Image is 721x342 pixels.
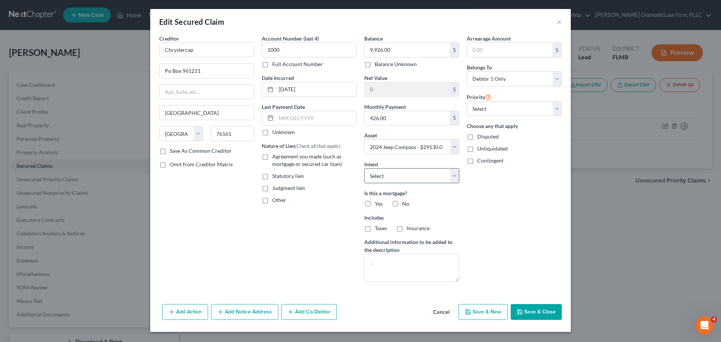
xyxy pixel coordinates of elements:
[272,153,342,167] span: Agreement you made (such as mortgage or secured car loan)
[272,185,305,191] span: Judgment lien
[211,126,255,141] input: Enter zip...
[262,42,357,57] input: XXXX
[170,147,232,155] label: Save As Common Creditor
[364,189,459,197] label: Is this a mortgage?
[262,142,340,150] label: Nature of Lien
[364,132,377,139] span: Asset
[159,35,179,42] span: Creditor
[467,35,511,42] label: Arrearage Amount
[375,200,383,207] span: Yes
[365,43,450,57] input: 0.00
[272,197,286,203] span: Other
[427,305,456,320] button: Cancel
[276,82,356,96] input: MM/DD/YYYY
[375,225,387,231] span: Taxes
[262,103,305,111] label: Last Payment Date
[364,74,387,82] label: Net Value
[459,304,508,320] button: Save & New
[272,173,304,179] span: Statutory lien
[364,160,378,168] label: Intent
[295,143,340,149] span: (Check all that apply)
[467,122,562,130] label: Choose any that apply
[262,74,294,82] label: Date Incurred
[552,43,561,57] div: $
[281,304,337,320] button: Add Co-Debtor
[477,145,508,152] span: Unliquidated
[160,85,254,99] input: Apt, Suite, etc...
[365,111,450,125] input: 0.00
[272,128,295,136] label: Unknown
[407,225,430,231] span: Insurance
[375,60,417,68] label: Balance Unknown
[477,157,504,164] span: Contingent
[402,200,409,207] span: No
[711,316,717,322] span: 4
[159,42,254,57] input: Search creditor by name...
[365,82,450,96] input: 0.00
[511,304,562,320] button: Save & Close
[450,82,459,96] div: $
[170,161,233,167] span: Omit from Creditor Matrix
[467,43,552,57] input: 0.00
[211,304,278,320] button: Add Notice Address
[276,111,356,125] input: MM/DD/YYYY
[467,92,491,101] label: Priority
[364,35,383,42] label: Balance
[160,105,254,120] input: Enter city...
[477,133,499,140] span: Disputed
[557,17,562,26] button: ×
[364,103,406,111] label: Monthly Payment
[262,35,319,42] label: Account Number (last 4)
[159,17,224,27] div: Edit Secured Claim
[450,111,459,125] div: $
[695,316,713,334] iframe: Intercom live chat
[160,64,254,78] input: Enter address...
[467,64,492,71] span: Belongs To
[272,60,323,68] label: Full Account Number
[162,304,208,320] button: Add Action
[450,43,459,57] div: $
[364,238,459,254] label: Additional information to be added to the description
[364,214,459,221] label: Includes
